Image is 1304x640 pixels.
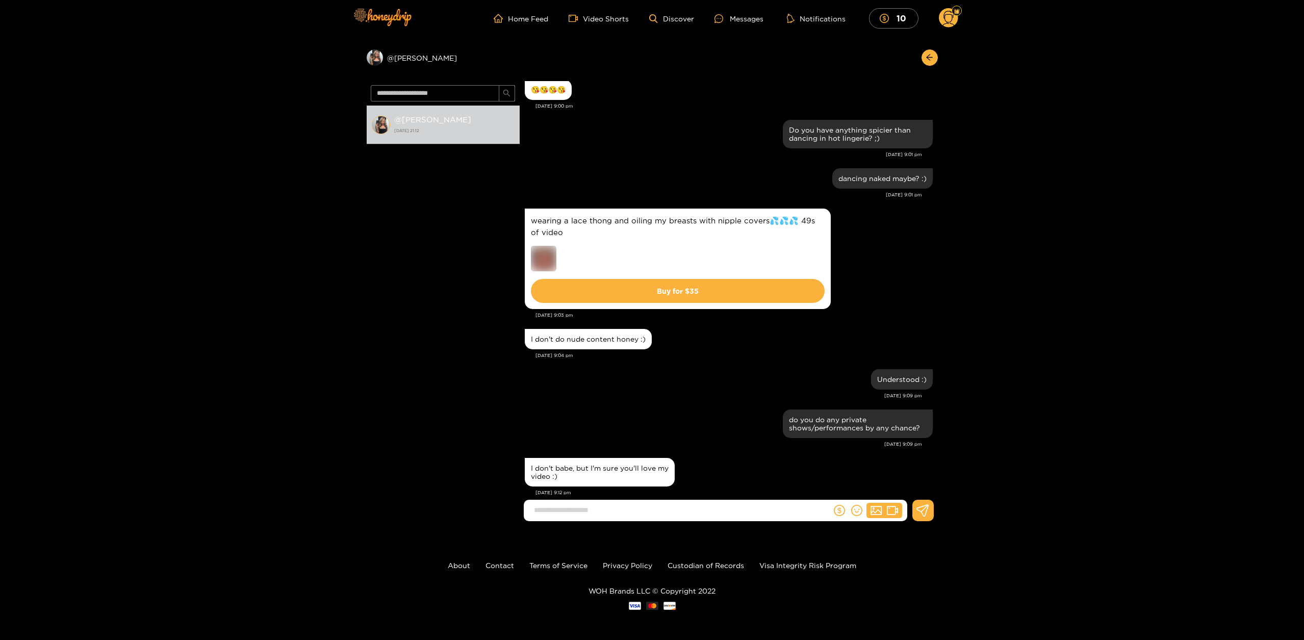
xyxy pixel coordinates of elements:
[525,151,922,158] div: [DATE] 9:01 pm
[485,561,514,569] a: Contact
[531,86,566,94] div: 😘😘😘😘
[531,335,646,343] div: I don't do nude content honey :)
[531,464,669,480] div: I don't babe, but I'm sure you'll love my video :)
[525,441,922,448] div: [DATE] 9:09 pm
[649,14,694,23] a: Discover
[531,279,825,303] button: Buy for $35
[887,505,898,516] span: video-camera
[784,13,849,23] button: Notifications
[535,312,933,319] div: [DATE] 9:03 pm
[880,14,894,23] span: dollar
[759,561,856,569] a: Visa Integrity Risk Program
[838,174,927,183] div: dancing naked maybe? :)
[372,116,390,134] img: conversation
[569,14,629,23] a: Video Shorts
[869,8,918,28] button: 10
[448,561,470,569] a: About
[494,14,508,23] span: home
[895,13,908,23] mark: 10
[603,561,652,569] a: Privacy Policy
[851,505,862,516] span: smile
[871,369,933,390] div: Aug. 17, 9:09 pm
[529,561,587,569] a: Terms of Service
[531,215,825,238] p: wearing a lace thong and oiling my breasts with nipple covers💦💦💦 49s of video
[783,409,933,438] div: Aug. 17, 9:09 pm
[714,13,763,24] div: Messages
[926,54,933,62] span: arrow-left
[569,14,583,23] span: video-camera
[494,14,548,23] a: Home Feed
[525,392,922,399] div: [DATE] 9:09 pm
[783,120,933,148] div: Aug. 17, 9:01 pm
[531,246,556,271] img: preview
[503,89,510,98] span: search
[367,49,520,66] div: @[PERSON_NAME]
[525,329,652,349] div: Aug. 17, 9:04 pm
[789,126,927,142] div: Do you have anything spicier than dancing in hot lingerie? ;)
[834,505,845,516] span: dollar
[525,209,831,309] div: Aug. 17, 9:03 pm
[394,115,471,124] strong: @ [PERSON_NAME]
[922,49,938,66] button: arrow-left
[525,191,922,198] div: [DATE] 9:01 pm
[535,103,933,110] div: [DATE] 9:00 pm
[499,85,515,101] button: search
[871,505,882,516] span: picture
[535,352,933,359] div: [DATE] 9:04 pm
[789,416,927,432] div: do you do any private shows/performances by any chance?
[832,168,933,189] div: Aug. 17, 9:01 pm
[866,503,902,518] button: picturevideo-camera
[954,8,960,14] img: Fan Level
[525,458,675,487] div: Aug. 17, 9:12 pm
[525,80,572,100] div: Aug. 17, 9:00 pm
[668,561,744,569] a: Custodian of Records
[394,126,515,135] strong: [DATE] 21:12
[535,489,933,496] div: [DATE] 9:12 pm
[832,503,847,518] button: dollar
[877,375,927,383] div: Understood :)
